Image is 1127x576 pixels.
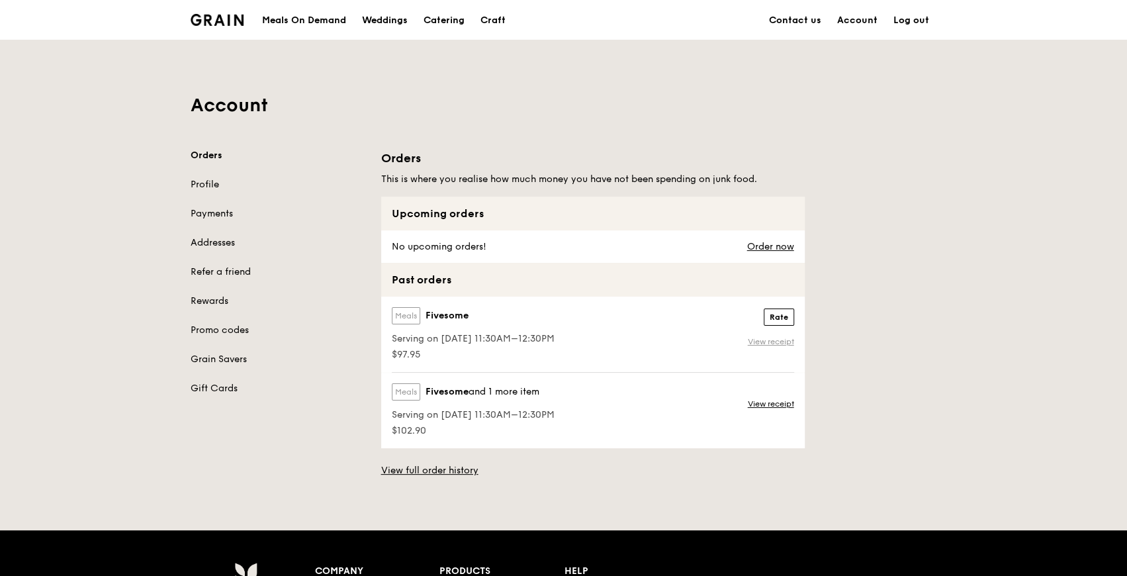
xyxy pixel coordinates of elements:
label: Meals [392,307,420,324]
a: Craft [473,1,514,40]
a: Account [829,1,885,40]
a: Weddings [354,1,416,40]
a: Catering [416,1,473,40]
div: Craft [480,1,506,40]
span: $97.95 [392,348,555,361]
div: Weddings [362,1,408,40]
div: Past orders [381,263,805,297]
a: Addresses [191,236,365,250]
span: $102.90 [392,424,555,438]
a: Refer a friend [191,265,365,279]
a: Payments [191,207,365,220]
span: Serving on [DATE] 11:30AM–12:30PM [392,408,555,422]
a: View full order history [381,464,478,477]
a: Rewards [191,295,365,308]
div: Meals On Demand [262,1,346,40]
a: Log out [885,1,937,40]
h1: Orders [381,149,805,168]
span: Fivesome [426,309,469,322]
a: Contact us [761,1,829,40]
span: Serving on [DATE] 11:30AM–12:30PM [392,332,555,346]
h1: Account [191,93,937,117]
a: Profile [191,178,365,191]
a: Order now [747,242,794,252]
a: View receipt [748,399,794,409]
span: Fivesome [426,385,469,399]
h5: This is where you realise how much money you have not been spending on junk food. [381,173,805,186]
img: Grain [191,14,244,26]
a: View receipt [748,336,794,347]
a: Orders [191,149,365,162]
a: Grain Savers [191,353,365,366]
div: Catering [424,1,465,40]
span: and 1 more item [469,386,539,397]
a: Promo codes [191,324,365,337]
div: Upcoming orders [381,197,805,230]
div: No upcoming orders! [381,230,494,263]
label: Meals [392,383,420,401]
button: Rate [764,309,794,326]
a: Gift Cards [191,382,365,395]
